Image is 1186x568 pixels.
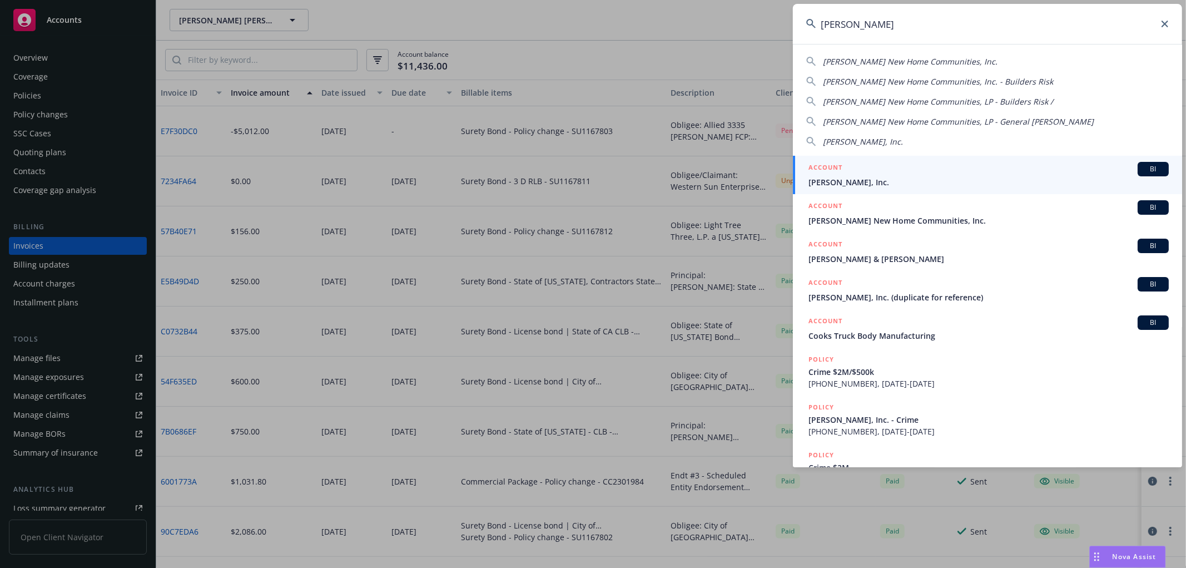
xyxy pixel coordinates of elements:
[808,239,842,252] h5: ACCOUNT
[808,414,1169,426] span: [PERSON_NAME], Inc. - Crime
[793,348,1182,396] a: POLICYCrime $2M/$500k[PHONE_NUMBER], [DATE]-[DATE]
[823,96,1053,107] span: [PERSON_NAME] New Home Communities, LP - Builders Risk /
[808,426,1169,437] span: [PHONE_NUMBER], [DATE]-[DATE]
[808,315,842,329] h5: ACCOUNT
[808,366,1169,378] span: Crime $2M/$500k
[793,194,1182,233] a: ACCOUNTBI[PERSON_NAME] New Home Communities, Inc.
[823,56,998,67] span: [PERSON_NAME] New Home Communities, Inc.
[808,176,1169,188] span: [PERSON_NAME], Inc.
[1089,546,1166,568] button: Nova Assist
[808,462,1169,473] span: Crime $2M
[808,200,842,214] h5: ACCOUNT
[793,233,1182,271] a: ACCOUNTBI[PERSON_NAME] & [PERSON_NAME]
[1142,279,1164,289] span: BI
[1142,318,1164,328] span: BI
[1142,164,1164,174] span: BI
[1113,552,1157,561] span: Nova Assist
[808,378,1169,389] span: [PHONE_NUMBER], [DATE]-[DATE]
[808,162,842,175] h5: ACCOUNT
[823,76,1053,87] span: [PERSON_NAME] New Home Communities, Inc. - Builders Risk
[793,443,1182,491] a: POLICYCrime $2M
[808,253,1169,265] span: [PERSON_NAME] & [PERSON_NAME]
[1142,202,1164,213] span: BI
[793,309,1182,348] a: ACCOUNTBICooks Truck Body Manufacturing
[793,271,1182,309] a: ACCOUNTBI[PERSON_NAME], Inc. (duplicate for reference)
[808,330,1169,342] span: Cooks Truck Body Manufacturing
[793,4,1182,44] input: Search...
[1142,241,1164,251] span: BI
[823,136,903,147] span: [PERSON_NAME], Inc.
[808,402,834,413] h5: POLICY
[808,450,834,461] h5: POLICY
[793,156,1182,194] a: ACCOUNTBI[PERSON_NAME], Inc.
[808,292,1169,303] span: [PERSON_NAME], Inc. (duplicate for reference)
[808,277,842,290] h5: ACCOUNT
[1090,546,1104,567] div: Drag to move
[793,396,1182,443] a: POLICY[PERSON_NAME], Inc. - Crime[PHONE_NUMBER], [DATE]-[DATE]
[808,354,834,365] h5: POLICY
[808,215,1169,226] span: [PERSON_NAME] New Home Communities, Inc.
[823,116,1094,127] span: [PERSON_NAME] New Home Communities, LP - General [PERSON_NAME]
